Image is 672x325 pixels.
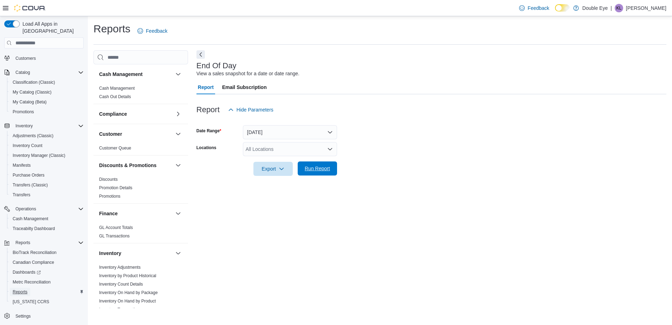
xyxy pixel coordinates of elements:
[253,162,293,176] button: Export
[10,132,84,140] span: Adjustments (Classic)
[13,68,33,77] button: Catalog
[99,281,143,287] span: Inventory Count Details
[1,121,86,131] button: Inventory
[13,162,31,168] span: Manifests
[7,160,86,170] button: Manifests
[99,250,121,257] h3: Inventory
[615,4,623,12] div: Kevin Lopez
[198,80,214,94] span: Report
[13,79,55,85] span: Classification (Classic)
[1,53,86,63] button: Customers
[99,110,127,117] h3: Compliance
[10,171,47,179] a: Purchase Orders
[93,84,188,104] div: Cash Management
[298,161,337,176] button: Run Report
[7,224,86,234] button: Traceabilty Dashboard
[13,226,55,231] span: Traceabilty Dashboard
[10,258,84,267] span: Canadian Compliance
[99,94,131,100] span: Cash Out Details
[10,224,58,233] a: Traceabilty Dashboard
[15,123,33,129] span: Inventory
[616,4,622,12] span: KL
[10,191,84,199] span: Transfers
[327,146,333,152] button: Open list of options
[174,249,182,257] button: Inventory
[7,190,86,200] button: Transfers
[10,78,84,87] span: Classification (Classic)
[10,171,84,179] span: Purchase Orders
[7,77,86,87] button: Classification (Classic)
[10,268,44,276] a: Dashboards
[610,4,612,12] p: |
[99,185,133,190] a: Promotion Details
[7,277,86,287] button: Metrc Reconciliation
[528,5,549,12] span: Feedback
[99,290,158,295] span: Inventory On Hand by Package
[7,151,86,160] button: Inventory Manager (Classic)
[7,87,86,97] button: My Catalog (Classic)
[10,215,84,223] span: Cash Management
[99,71,143,78] h3: Cash Management
[99,177,118,182] a: Discounts
[10,215,51,223] a: Cash Management
[13,260,54,265] span: Canadian Compliance
[7,297,86,307] button: [US_STATE] CCRS
[174,110,182,118] button: Compliance
[99,162,156,169] h3: Discounts & Promotions
[99,145,131,151] span: Customer Queue
[7,287,86,297] button: Reports
[99,94,131,99] a: Cash Out Details
[13,279,51,285] span: Metrc Reconciliation
[582,4,608,12] p: Double Eye
[13,299,49,305] span: [US_STATE] CCRS
[10,132,56,140] a: Adjustments (Classic)
[99,265,141,270] span: Inventory Adjustments
[13,238,84,247] span: Reports
[196,145,217,151] label: Locations
[13,109,34,115] span: Promotions
[7,107,86,117] button: Promotions
[99,234,130,238] a: GL Transactions
[196,50,205,59] button: Next
[1,204,86,214] button: Operations
[10,248,84,257] span: BioTrack Reconciliation
[13,238,33,247] button: Reports
[10,298,52,306] a: [US_STATE] CCRS
[99,85,135,91] span: Cash Management
[13,205,84,213] span: Operations
[10,248,59,257] a: BioTrack Reconciliation
[93,22,130,36] h1: Reports
[15,313,31,319] span: Settings
[626,4,666,12] p: [PERSON_NAME]
[15,56,36,61] span: Customers
[7,131,86,141] button: Adjustments (Classic)
[196,106,220,114] h3: Report
[93,223,188,243] div: Finance
[13,192,30,198] span: Transfers
[10,191,33,199] a: Transfers
[10,278,53,286] a: Metrc Reconciliation
[10,151,84,160] span: Inventory Manager (Classic)
[13,312,33,320] a: Settings
[13,122,84,130] span: Inventory
[99,299,156,304] a: Inventory On Hand by Product
[7,257,86,267] button: Canadian Compliance
[222,80,267,94] span: Email Subscription
[196,70,299,77] div: View a sales snapshot for a date or date range.
[99,130,122,138] h3: Customer
[99,273,156,279] span: Inventory by Product Historical
[10,258,57,267] a: Canadian Compliance
[7,214,86,224] button: Cash Management
[99,185,133,191] span: Promotion Details
[7,97,86,107] button: My Catalog (Beta)
[1,311,86,321] button: Settings
[196,128,221,134] label: Date Range
[10,98,84,106] span: My Catalog (Beta)
[174,130,182,138] button: Customer
[13,153,65,158] span: Inventory Manager (Classic)
[146,27,167,34] span: Feedback
[10,141,84,150] span: Inventory Count
[10,161,33,170] a: Manifests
